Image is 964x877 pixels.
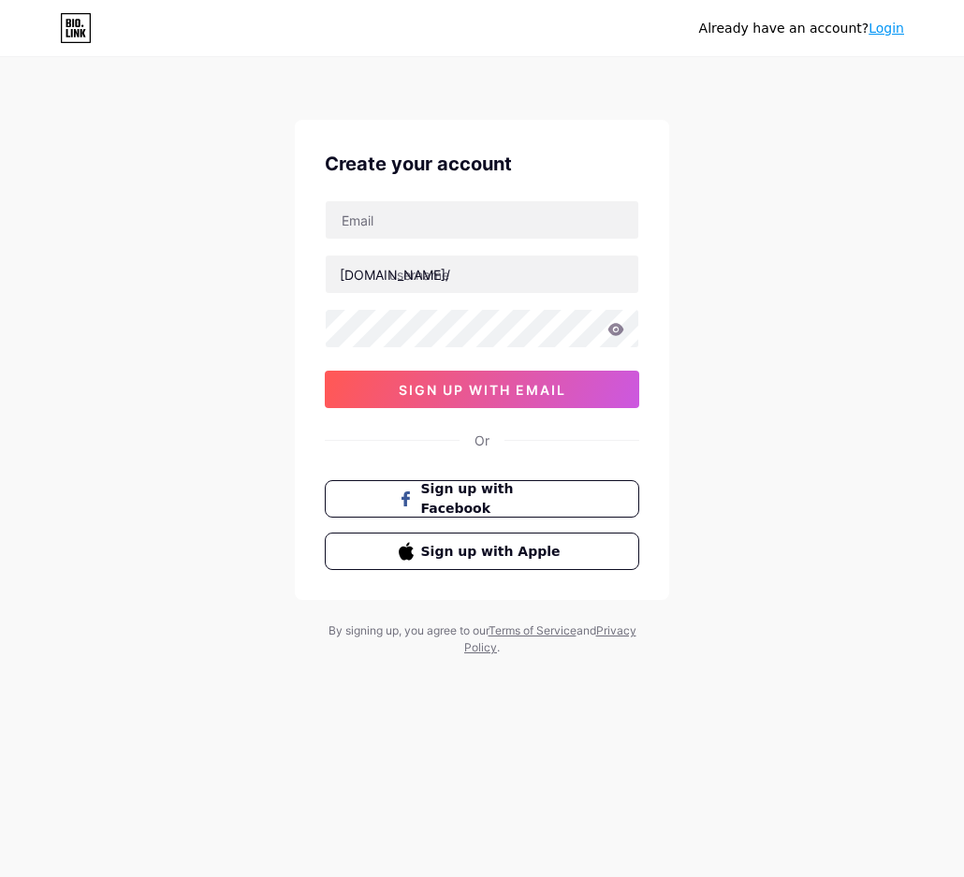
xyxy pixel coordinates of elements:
div: Create your account [325,150,639,178]
span: sign up with email [399,382,566,398]
a: Terms of Service [489,623,577,637]
div: [DOMAIN_NAME]/ [340,265,450,285]
input: username [326,256,638,293]
button: Sign up with Apple [325,533,639,570]
button: sign up with email [325,371,639,408]
span: Sign up with Apple [421,542,566,562]
span: Sign up with Facebook [421,479,566,519]
a: Login [869,21,904,36]
div: Already have an account? [699,19,904,38]
div: By signing up, you agree to our and . [323,622,641,656]
input: Email [326,201,638,239]
button: Sign up with Facebook [325,480,639,518]
div: Or [475,431,489,450]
